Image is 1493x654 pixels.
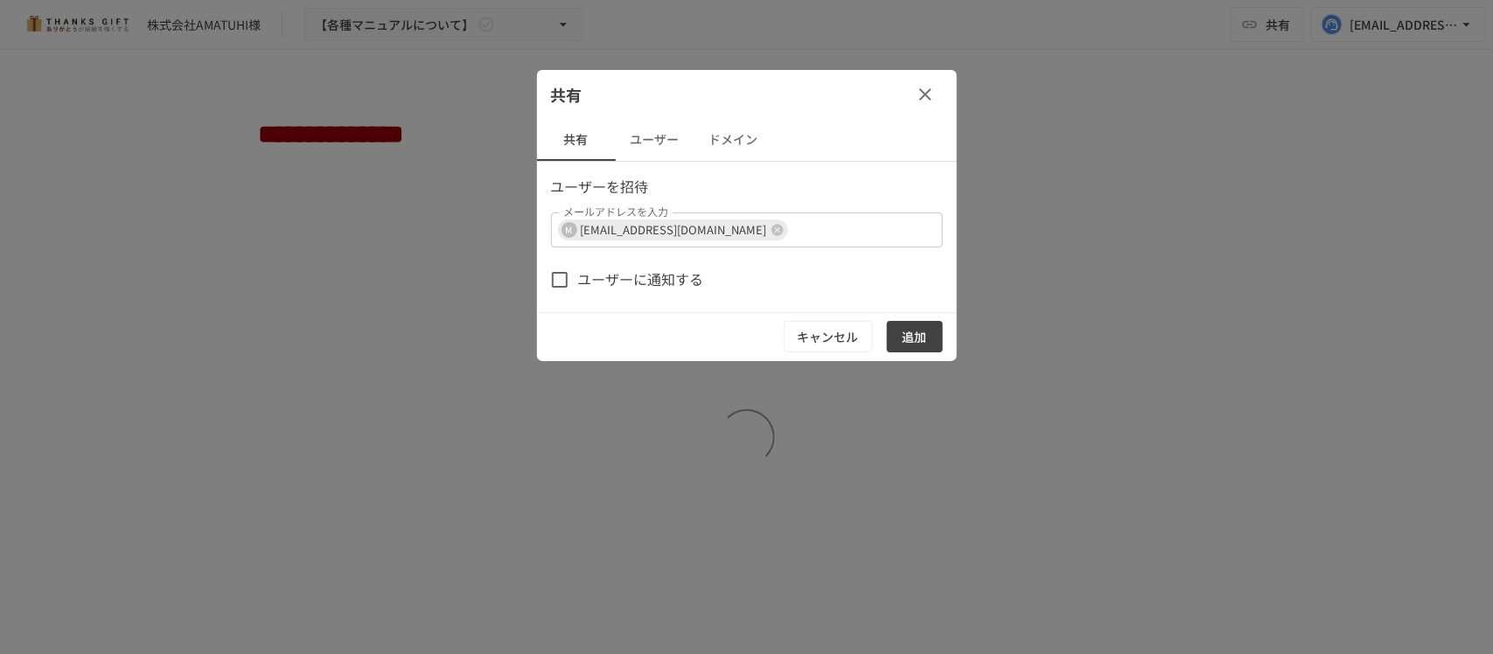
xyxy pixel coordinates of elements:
button: 追加 [887,321,943,353]
p: ユーザーを招待 [551,176,943,198]
span: ユーザーに通知する [578,268,704,291]
span: [EMAIL_ADDRESS][DOMAIN_NAME] [574,219,774,240]
div: M [562,222,577,238]
button: ドメイン [694,119,773,161]
button: キャンセル [784,321,873,353]
div: M[EMAIL_ADDRESS][DOMAIN_NAME] [558,219,788,240]
button: ユーザー [616,119,694,161]
div: 共有 [537,70,957,119]
label: メールアドレスを入力 [563,205,668,219]
button: 共有 [537,119,616,161]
